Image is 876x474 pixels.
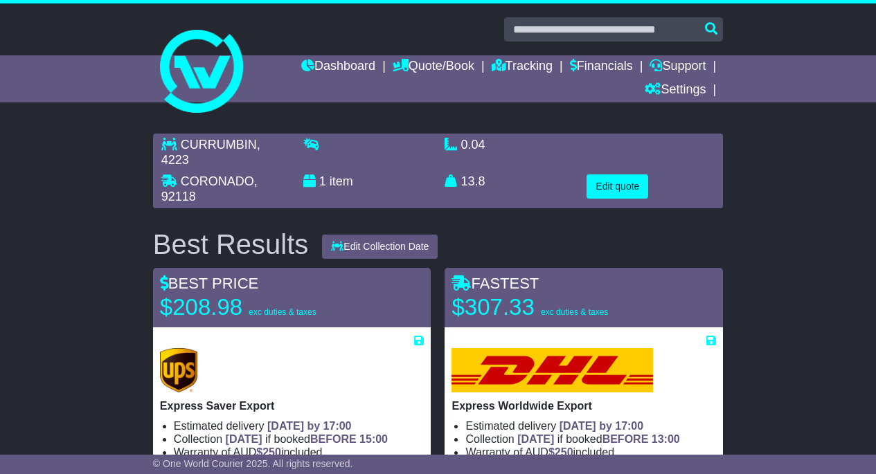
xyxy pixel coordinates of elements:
li: Warranty of AUD included. [174,446,424,459]
span: $ [548,446,573,458]
span: 1 [319,174,326,188]
li: Collection [174,432,424,446]
li: Collection [465,432,716,446]
img: DHL: Express Worldwide Export [452,348,652,392]
span: BEFORE [602,433,649,445]
a: Quote/Book [393,55,474,79]
button: Edit quote [587,174,648,199]
a: Dashboard [301,55,375,79]
span: 0.04 [461,138,485,152]
span: 13:00 [652,433,680,445]
span: [DATE] by 17:00 [267,420,352,432]
li: Warranty of AUD included. [465,446,716,459]
span: $ [256,446,281,458]
span: [DATE] [517,433,554,445]
span: 250 [555,446,573,458]
p: $208.98 [160,293,333,321]
button: Edit Collection Date [322,235,438,259]
li: Estimated delivery [174,419,424,432]
span: CURRUMBIN [181,138,257,152]
span: , 92118 [161,174,258,203]
span: 13.8 [461,174,485,188]
span: if booked [226,433,388,445]
span: [DATE] [226,433,262,445]
div: Best Results [146,229,316,259]
a: Support [650,55,706,79]
span: item [330,174,353,188]
span: exc duties & taxes [541,307,608,317]
span: [DATE] by 17:00 [560,420,644,432]
span: BEFORE [310,433,357,445]
a: Settings [645,79,706,102]
p: Express Saver Export [160,399,424,412]
span: 15:00 [359,433,388,445]
span: BEST PRICE [160,275,258,292]
a: Financials [570,55,633,79]
span: exc duties & taxes [249,307,316,317]
span: © One World Courier 2025. All rights reserved. [153,458,353,469]
p: $307.33 [452,293,625,321]
span: FASTEST [452,275,539,292]
span: 250 [262,446,281,458]
span: , 4223 [161,138,260,167]
span: CORONADO [181,174,254,188]
a: Tracking [492,55,553,79]
p: Express Worldwide Export [452,399,716,412]
span: if booked [517,433,679,445]
li: Estimated delivery [465,419,716,432]
img: UPS (new): Express Saver Export [160,348,197,392]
